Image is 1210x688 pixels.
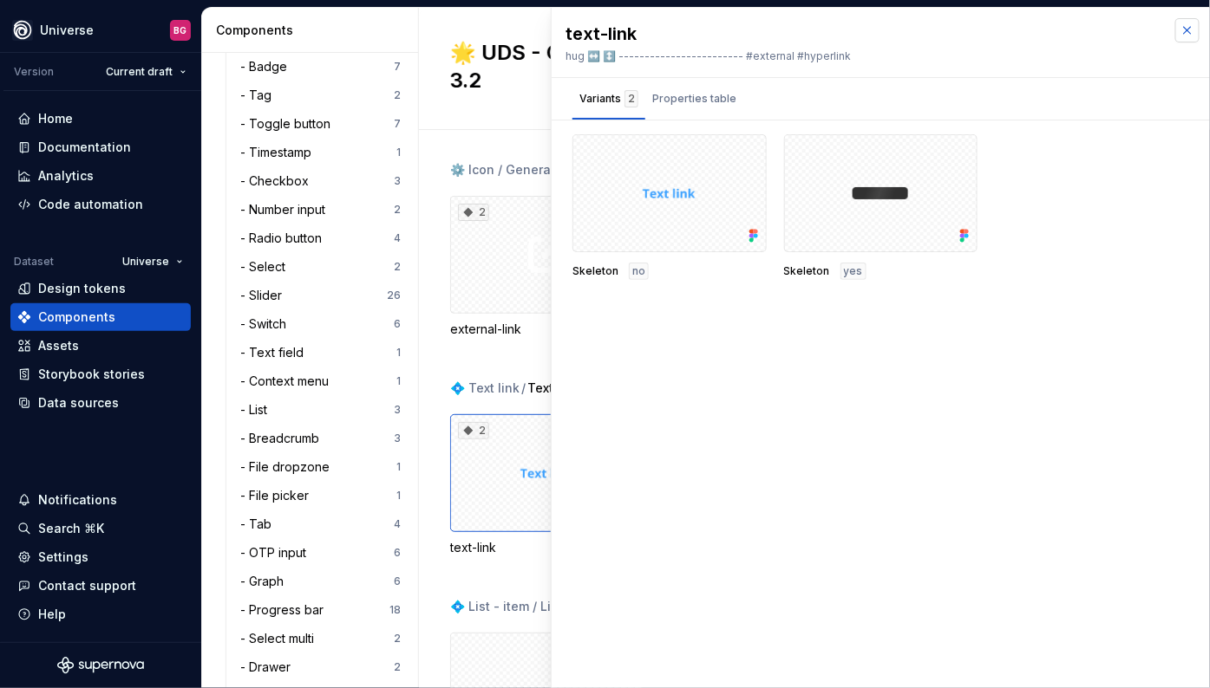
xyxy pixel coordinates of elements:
[233,196,408,224] a: - Number input2
[3,11,198,49] button: UniverseBG
[233,510,408,538] a: - Tab4
[844,264,863,278] span: yes
[233,253,408,281] a: - Select2
[38,139,131,156] div: Documentation
[38,520,104,537] div: Search ⌘K
[240,659,298,676] div: - Drawer
[233,167,408,195] a: - Checkbox3
[240,287,289,304] div: - Slider
[394,546,401,560] div: 6
[394,88,401,102] div: 2
[38,308,115,326] div: Components
[10,515,191,542] button: Search ⌘K
[57,657,144,674] svg: Supernova Logo
[10,360,191,388] a: Storybook stories
[98,60,194,84] button: Current draft
[10,600,191,628] button: Help
[233,425,408,452] a: - Breadcrumb3
[240,344,311,361] div: - Text field
[233,625,408,652] a: - Select multi2
[240,258,292,276] div: - Select
[38,280,126,297] div: Design tokens
[233,367,408,395] a: - Context menu1
[174,23,187,37] div: BG
[566,49,1158,63] div: hug ↔️ ↕️ ------------------------ #external #hyperlink
[10,162,191,190] a: Analytics
[38,606,66,623] div: Help
[240,401,274,419] div: - List
[10,572,191,600] button: Contact support
[240,315,293,333] div: - Switch
[233,482,408,510] a: - File picker1
[233,396,408,424] a: - List3
[10,332,191,360] a: Assets
[240,516,278,533] div: - Tab
[233,653,408,681] a: - Drawer2
[394,517,401,531] div: 4
[450,161,570,178] div: ⚙️ Icon / General UI
[233,539,408,567] a: - OTP input6
[240,144,318,161] div: - Timestamp
[10,389,191,417] a: Data sources
[450,380,520,397] div: 💠 Text link
[394,660,401,674] div: 2
[38,491,117,509] div: Notifications
[38,394,119,412] div: Data sources
[38,548,88,566] div: Settings
[233,568,408,595] a: - Graph6
[12,20,33,41] img: 87d06435-c97f-426c-aa5d-5eb8acd3d8b3.png
[572,264,618,278] span: Skeleton
[10,486,191,514] button: Notifications
[394,574,401,588] div: 6
[10,191,191,218] a: Code automation
[38,167,94,185] div: Analytics
[396,489,401,503] div: 1
[240,458,337,476] div: - File dropzone
[240,601,330,619] div: - Progress bar
[521,380,526,397] span: /
[632,264,645,278] span: no
[394,317,401,331] div: 6
[240,115,337,133] div: - Toggle button
[106,65,173,79] span: Current draft
[394,117,401,131] div: 7
[114,250,191,274] button: Universe
[38,366,145,383] div: Storybook stories
[38,196,143,213] div: Code automation
[240,630,321,647] div: - Select multi
[38,110,73,127] div: Home
[394,632,401,646] div: 2
[389,603,401,617] div: 18
[396,374,401,388] div: 1
[394,60,401,74] div: 7
[394,432,401,445] div: 3
[233,310,408,338] a: - Switch6
[396,460,401,474] div: 1
[450,321,643,338] div: external-link
[450,39,693,94] h2: 🌟 UDS - Components 3.2
[240,430,326,447] div: - Breadcrumb
[387,289,401,302] div: 26
[38,577,136,594] div: Contact support
[450,598,800,615] div: 💠 List - item / List item / ❖ Atoms / Suffix / Context-Menu
[240,373,336,390] div: - Context menu
[10,105,191,133] a: Home
[784,264,830,278] span: Skeleton
[240,573,291,590] div: - Graph
[625,90,638,107] div: 2
[10,303,191,331] a: Components
[240,172,316,190] div: - Checkbox
[233,53,408,81] a: - Badge7
[450,196,643,338] div: 2external-link
[14,255,54,269] div: Dataset
[396,346,401,360] div: 1
[233,224,408,252] a: - Radio button4
[122,255,169,269] span: Universe
[40,22,94,39] div: Universe
[579,90,638,107] div: Variants
[14,65,54,79] div: Version
[233,453,408,481] a: - File dropzone1
[233,339,408,367] a: - Text field1
[394,231,401,245] div: 4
